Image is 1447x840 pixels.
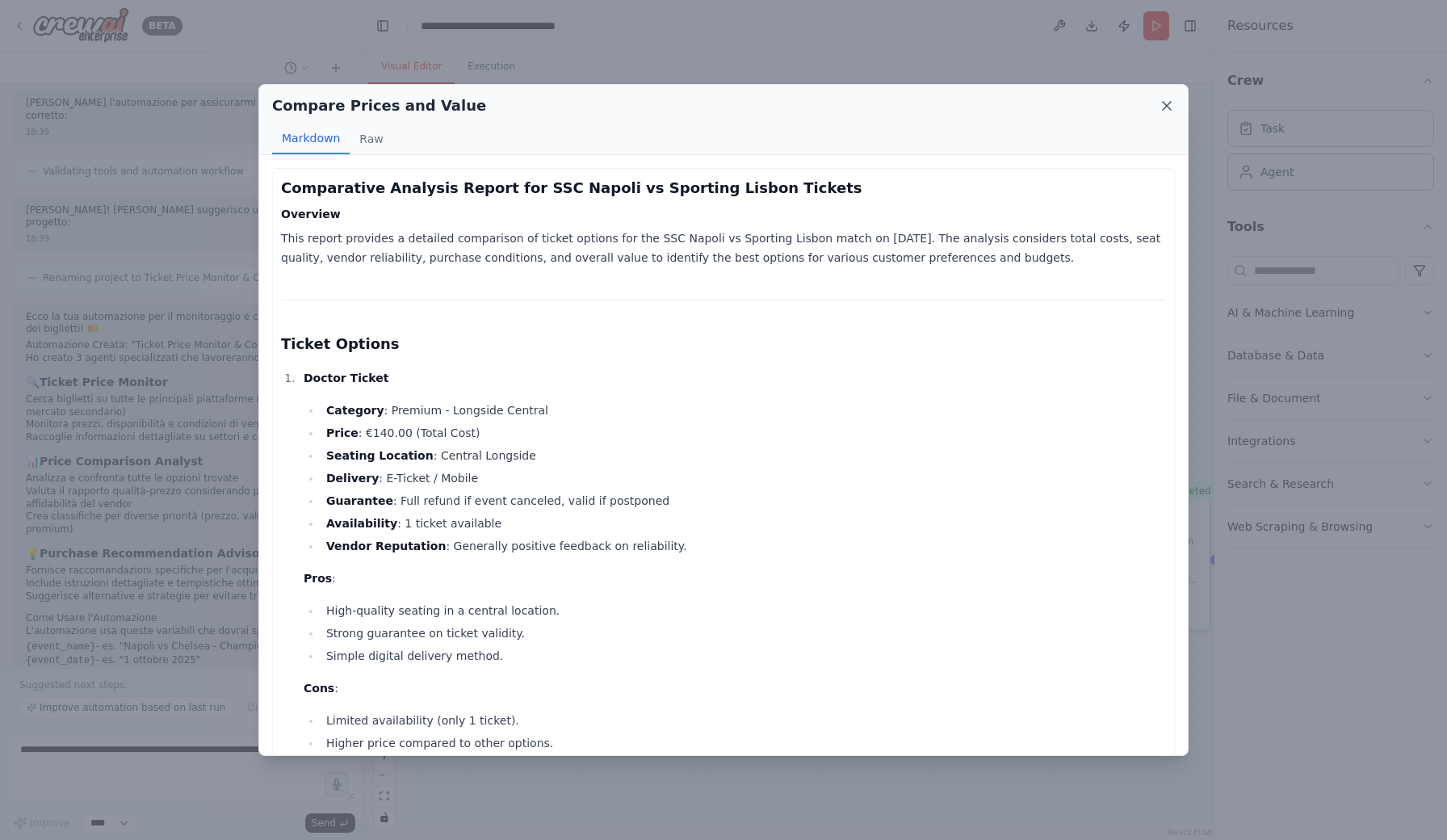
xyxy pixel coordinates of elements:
li: Simple digital delivery method. [321,646,1166,666]
h3: Comparative Analysis Report for SSC Napoli vs Sporting Lisbon Tickets [281,177,1166,199]
button: Raw [350,124,392,154]
strong: Pros [304,572,332,585]
li: : Generally positive feedback on reliability. [321,536,1166,556]
h3: Ticket Options [281,333,1166,355]
h4: Overview [281,206,1166,222]
strong: Availability [326,517,397,530]
li: Limited availability (only 1 ticket). [321,711,1166,730]
p: This report provides a detailed comparison of ticket options for the SSC Napoli vs Sporting Lisbo... [281,229,1166,267]
strong: Guarantee [326,494,393,507]
strong: Delivery [326,472,379,485]
button: Markdown [272,124,350,154]
li: : Full refund if event canceled, valid if postponed [321,491,1166,510]
li: High-quality seating in a central location. [321,601,1166,620]
li: : Premium - Longside Central [321,401,1166,420]
h2: Compare Prices and Value [272,94,486,117]
li: : 1 ticket available [321,514,1166,533]
li: : €140.00 (Total Cost) [321,423,1166,443]
li: : E-Ticket / Mobile [321,468,1166,488]
strong: Doctor Ticket [304,372,388,384]
li: : Central Longside [321,446,1166,465]
p: : [304,569,1166,588]
strong: Price [326,426,359,439]
strong: Seating Location [326,449,434,462]
strong: Category [326,404,384,417]
li: Strong guarantee on ticket validity. [321,624,1166,643]
strong: Cons [304,682,334,695]
li: Higher price compared to other options. [321,733,1166,753]
p: : [304,678,1166,698]
strong: Vendor Reputation [326,540,446,552]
